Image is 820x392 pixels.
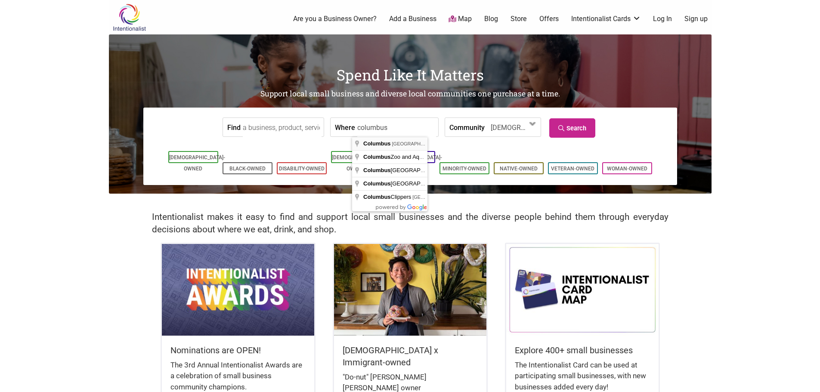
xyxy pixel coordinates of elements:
span: [GEOGRAPHIC_DATA] [363,167,450,173]
a: Store [511,14,527,24]
h1: Spend Like It Matters [109,65,712,85]
input: neighborhood, city, state [357,118,436,137]
h5: [DEMOGRAPHIC_DATA] x Immigrant-owned [343,344,478,368]
h5: Nominations are OPEN! [170,344,306,356]
span: [GEOGRAPHIC_DATA] [363,180,450,187]
input: a business, product, service [243,118,322,137]
label: Community [449,118,485,136]
span: Columbus [363,194,391,200]
h5: Explore 400+ small businesses [515,344,650,356]
a: Native-Owned [500,166,538,172]
a: Intentionalist Cards [571,14,641,24]
h2: Support local small business and diverse local communities one purchase at a time. [109,89,712,99]
a: Log In [653,14,672,24]
img: Intentionalist [109,3,150,31]
label: Where [335,118,355,136]
a: Offers [539,14,559,24]
h2: Intentionalist makes it easy to find and support local small businesses and the diverse people be... [152,211,668,236]
a: [DEMOGRAPHIC_DATA]-Owned [169,154,225,172]
a: Search [549,118,595,138]
a: [DEMOGRAPHIC_DATA]-Owned [332,154,388,172]
span: Columbus [363,167,391,173]
a: Veteran-Owned [551,166,594,172]
span: [GEOGRAPHIC_DATA], [GEOGRAPHIC_DATA] [392,141,493,146]
span: Columbus [363,140,391,147]
span: Columbus [363,154,391,160]
span: Columbus [363,180,391,187]
a: Are you a Business Owner? [293,14,377,24]
span: [GEOGRAPHIC_DATA], [GEOGRAPHIC_DATA], [GEOGRAPHIC_DATA], [GEOGRAPHIC_DATA] [412,194,617,200]
a: Woman-Owned [607,166,647,172]
span: Zoo and Aquarium [363,154,438,160]
a: Blog [484,14,498,24]
a: Minority-Owned [442,166,486,172]
label: Find [227,118,241,136]
a: Map [449,14,472,24]
img: Intentionalist Card Map [506,244,659,335]
span: [DEMOGRAPHIC_DATA]-Owned [491,120,528,135]
a: Black-Owned [229,166,266,172]
img: Intentionalist Awards [162,244,314,335]
a: Sign up [684,14,708,24]
img: King Donuts - Hong Chhuor [334,244,486,335]
a: Disability-Owned [279,166,325,172]
a: Add a Business [389,14,436,24]
span: Clippers [363,194,412,200]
